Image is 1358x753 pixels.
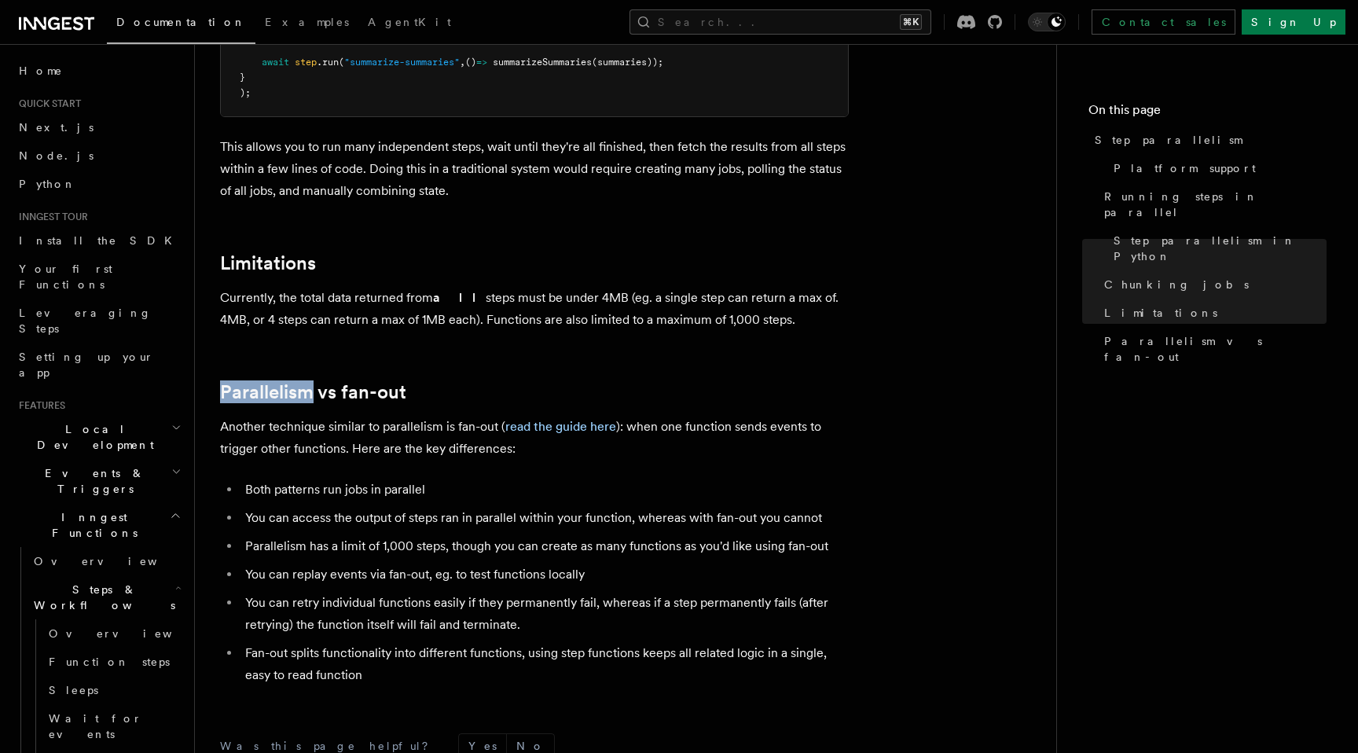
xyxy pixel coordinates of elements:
[13,415,185,459] button: Local Development
[13,141,185,170] a: Node.js
[13,399,65,412] span: Features
[49,712,142,740] span: Wait for events
[28,582,175,613] span: Steps & Workflows
[1098,270,1327,299] a: Chunking jobs
[460,57,465,68] span: ,
[19,63,63,79] span: Home
[240,592,849,636] li: You can retry individual functions easily if they permanently fail, whereas if a step permanently...
[262,57,289,68] span: await
[1107,226,1327,270] a: Step parallelism in Python
[465,57,476,68] span: ()
[13,343,185,387] a: Setting up your app
[240,564,849,586] li: You can replay events via fan-out, eg. to test functions locally
[295,57,317,68] span: step
[19,234,182,247] span: Install the SDK
[358,5,461,42] a: AgentKit
[629,9,931,35] button: Search...⌘K
[220,416,849,460] p: Another technique similar to parallelism is fan-out ( ): when one function sends events to trigge...
[107,5,255,44] a: Documentation
[1098,182,1327,226] a: Running steps in parallel
[592,57,663,68] span: (summaries));
[1092,9,1235,35] a: Contact sales
[1098,327,1327,371] a: Parallelism vs fan-out
[476,57,487,68] span: =>
[1088,126,1327,154] a: Step parallelism
[116,16,246,28] span: Documentation
[344,57,460,68] span: "summarize-summaries"
[19,149,94,162] span: Node.js
[1242,9,1345,35] a: Sign Up
[255,5,358,42] a: Examples
[13,97,81,110] span: Quick start
[317,57,339,68] span: .run
[13,421,171,453] span: Local Development
[240,72,245,83] span: }
[1104,277,1249,292] span: Chunking jobs
[13,299,185,343] a: Leveraging Steps
[13,211,88,223] span: Inngest tour
[220,287,849,331] p: Currently, the total data returned from steps must be under 4MB (eg. a single step can return a m...
[28,547,185,575] a: Overview
[220,252,316,274] a: Limitations
[493,57,592,68] span: summarizeSummaries
[13,57,185,85] a: Home
[13,255,185,299] a: Your first Functions
[1104,333,1327,365] span: Parallelism vs fan-out
[13,465,171,497] span: Events & Triggers
[220,136,849,202] p: This allows you to run many independent steps, wait until they're all finished, then fetch the re...
[19,263,112,291] span: Your first Functions
[13,113,185,141] a: Next.js
[13,170,185,198] a: Python
[19,178,76,190] span: Python
[13,459,185,503] button: Events & Triggers
[1114,233,1327,264] span: Step parallelism in Python
[28,575,185,619] button: Steps & Workflows
[240,479,849,501] li: Both patterns run jobs in parallel
[240,535,849,557] li: Parallelism has a limit of 1,000 steps, though you can create as many functions as you'd like usi...
[339,57,344,68] span: (
[265,16,349,28] span: Examples
[1028,13,1066,31] button: Toggle dark mode
[42,676,185,704] a: Sleeps
[220,381,406,403] a: Parallelism vs fan-out
[368,16,451,28] span: AgentKit
[49,684,98,696] span: Sleeps
[1104,189,1327,220] span: Running steps in parallel
[240,642,849,686] li: Fan-out splits functionality into different functions, using step functions keeps all related log...
[19,307,152,335] span: Leveraging Steps
[1104,305,1217,321] span: Limitations
[42,619,185,648] a: Overview
[240,87,251,98] span: );
[240,507,849,529] li: You can access the output of steps ran in parallel within your function, whereas with fan-out you...
[13,509,170,541] span: Inngest Functions
[900,14,922,30] kbd: ⌘K
[42,704,185,748] a: Wait for events
[49,627,211,640] span: Overview
[1107,154,1327,182] a: Platform support
[505,419,616,434] a: read the guide here
[13,503,185,547] button: Inngest Functions
[433,290,486,305] strong: all
[1095,132,1242,148] span: Step parallelism
[49,656,170,668] span: Function steps
[42,648,185,676] a: Function steps
[34,555,196,568] span: Overview
[1098,299,1327,327] a: Limitations
[19,121,94,134] span: Next.js
[19,351,154,379] span: Setting up your app
[1088,101,1327,126] h4: On this page
[13,226,185,255] a: Install the SDK
[1114,160,1256,176] span: Platform support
